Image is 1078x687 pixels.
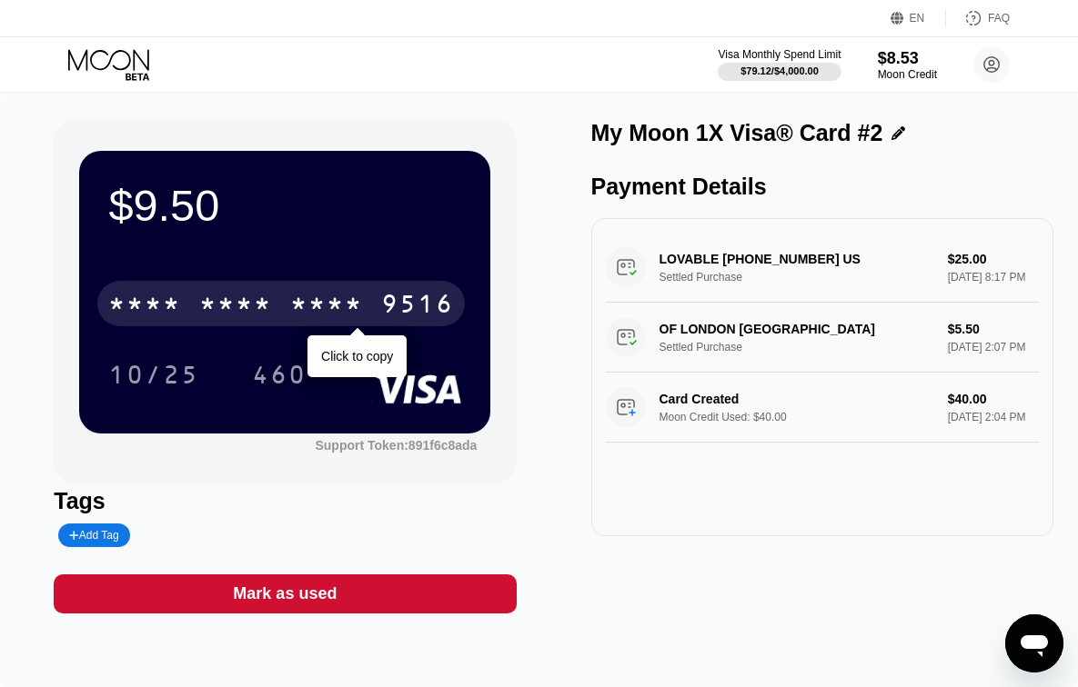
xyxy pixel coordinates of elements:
div: Mark as used [233,583,337,604]
div: FAQ [946,9,1010,27]
div: Moon Credit [878,68,937,81]
div: $79.12 / $4,000.00 [740,65,819,76]
div: EN [910,12,925,25]
div: 10/25 [95,352,213,397]
div: $9.50 [108,180,461,231]
div: 460 [252,363,307,392]
div: My Moon 1X Visa® Card #2 [591,120,883,146]
div: $8.53Moon Credit [878,49,937,81]
div: $8.53 [878,49,937,68]
div: Tags [54,488,516,514]
div: Add Tag [69,529,118,542]
div: Add Tag [58,523,129,547]
div: Visa Monthly Spend Limit$79.12/$4,000.00 [718,48,841,81]
div: Support Token:891f6c8ada [315,438,477,453]
div: 10/25 [108,363,199,392]
div: Click to copy [321,349,393,363]
div: Payment Details [591,174,1053,200]
div: Mark as used [54,574,516,613]
div: Visa Monthly Spend Limit [718,48,841,61]
div: 9516 [381,292,454,321]
div: FAQ [988,12,1010,25]
div: Support Token: 891f6c8ada [315,438,477,453]
div: 460 [238,352,320,397]
div: EN [891,9,946,27]
iframe: Button to launch messaging window [1005,614,1063,672]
